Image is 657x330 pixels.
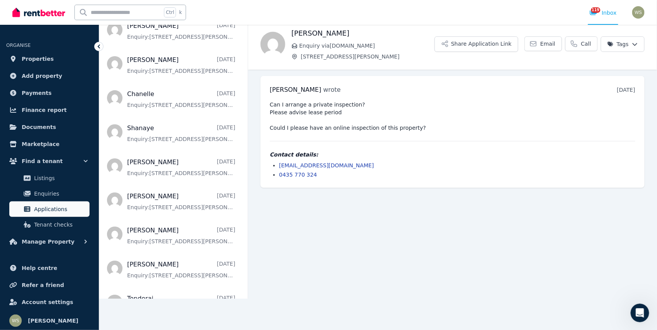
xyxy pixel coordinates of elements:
[12,7,65,18] img: RentBetter
[127,158,235,177] a: [PERSON_NAME][DATE]Enquiry:[STREET_ADDRESS][PERSON_NAME].
[12,168,121,199] div: You're very welcome! If you have any more questions or need further assistance, just let me know....
[6,294,93,310] a: Account settings
[127,226,235,245] a: [PERSON_NAME][DATE]Enquiry:[STREET_ADDRESS][PERSON_NAME].
[6,131,149,164] div: The RentBetter Team says…
[127,124,235,143] a: Shanaye[DATE]Enquiry:[STREET_ADDRESS][PERSON_NAME].
[590,9,617,17] div: Inbox
[34,215,143,237] div: Are there any lease agreements which are available to lease to company instead of individuals
[22,105,67,115] span: Finance report
[6,85,103,102] div: What can we help with [DATE]?
[9,201,90,217] a: Applications
[7,237,148,251] textarea: Message…
[127,21,235,41] a: [PERSON_NAME][DATE]Enquiry:[STREET_ADDRESS][PERSON_NAME].
[631,304,649,322] iframe: Intercom live chat
[24,254,31,260] button: Gif picker
[279,162,374,168] a: [EMAIL_ADDRESS][DOMAIN_NAME]
[127,192,235,211] a: [PERSON_NAME][DATE]Enquiry:[STREET_ADDRESS][PERSON_NAME].
[12,254,18,260] button: Emoji picker
[6,210,149,248] div: Whitney says…
[6,68,93,84] a: Add property
[135,3,150,18] button: Home
[22,122,56,132] span: Documents
[22,71,62,81] span: Add property
[607,40,629,48] span: Tags
[34,189,86,198] span: Enquiries
[6,108,149,131] div: Whitney says…
[291,28,435,39] h1: [PERSON_NAME]
[6,260,93,276] a: Help centre
[6,131,127,163] div: Please make sure to click the options to 'get more help' if we haven't answered your question.
[323,86,341,93] span: wrote
[301,53,435,60] span: [STREET_ADDRESS][PERSON_NAME]
[299,42,435,50] span: Enquiry via [DOMAIN_NAME]
[22,54,54,64] span: Properties
[99,113,143,120] div: Thanks for help,
[127,260,235,279] a: [PERSON_NAME][DATE]Enquiry:[STREET_ADDRESS][PERSON_NAME].
[6,45,149,85] div: The RentBetter Team says…
[9,315,22,327] img: Whitney Smith
[22,156,63,166] span: Find a tenant
[127,55,235,75] a: [PERSON_NAME][DATE]Enquiry:[STREET_ADDRESS][PERSON_NAME].
[179,9,182,15] span: k
[6,51,93,67] a: Properties
[270,101,635,132] pre: Can I arrange a private inspection? Please advise lease period Could I please have an online insp...
[6,164,149,210] div: The RentBetter Team says…
[617,87,635,93] time: [DATE]
[6,234,93,249] button: Manage Property
[28,210,149,242] div: Are there any lease agreements which are available to lease to company instead of individuals
[22,263,57,273] span: Help centre
[6,136,93,152] a: Marketplace
[12,136,121,159] div: Please make sure to click the options to 'get more help' if we haven't answered your question.
[22,297,73,307] span: Account settings
[93,108,149,125] div: Thanks for help,
[34,205,86,214] span: Applications
[22,280,64,290] span: Refer a friend
[6,43,31,48] span: ORGANISE
[9,170,90,186] a: Listings
[6,119,93,135] a: Documents
[565,36,598,51] a: Call
[270,86,321,93] span: [PERSON_NAME]
[37,254,43,260] button: Upload attachment
[127,294,235,313] a: Tonderai[DATE]
[6,85,93,101] a: Payments
[260,32,285,57] img: Amandeep Kaur
[524,36,562,51] a: Email
[601,36,645,52] button: Tags
[5,3,20,18] button: go back
[9,186,90,201] a: Enquiries
[133,251,145,263] button: Send a message…
[6,102,93,118] a: Finance report
[12,89,97,97] div: What can we help with [DATE]?
[22,237,74,246] span: Manage Property
[270,151,635,158] h4: Contact details:
[6,45,127,84] div: Hi there 👋 This is Fin speaking. I’m here to answer your questions, but you’ll always have the op...
[38,7,102,13] h1: The RentBetter Team
[22,4,34,17] img: Profile image for The RentBetter Team
[22,139,59,149] span: Marketplace
[9,217,90,232] a: Tenant checks
[71,219,84,232] button: Scroll to bottom
[581,40,591,48] span: Call
[435,36,518,52] button: Share Application Link
[34,174,86,183] span: Listings
[164,7,176,17] span: Ctrl
[6,164,127,203] div: You're very welcome! If you have any more questions or need further assistance, just let me know....
[6,85,149,108] div: The RentBetter Team says…
[12,49,121,79] div: Hi there 👋 This is Fin speaking. I’m here to answer your questions, but you’ll always have the op...
[6,153,93,169] button: Find a tenant
[632,6,645,19] img: Whitney Smith
[127,89,235,109] a: Chanelle[DATE]Enquiry:[STREET_ADDRESS][PERSON_NAME].
[34,220,86,229] span: Tenant checks
[540,40,555,48] span: Email
[28,316,78,325] span: [PERSON_NAME]
[591,7,600,13] span: 119
[279,172,317,178] a: 0435 770 324
[6,277,93,293] a: Refer a friend
[22,88,52,98] span: Payments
